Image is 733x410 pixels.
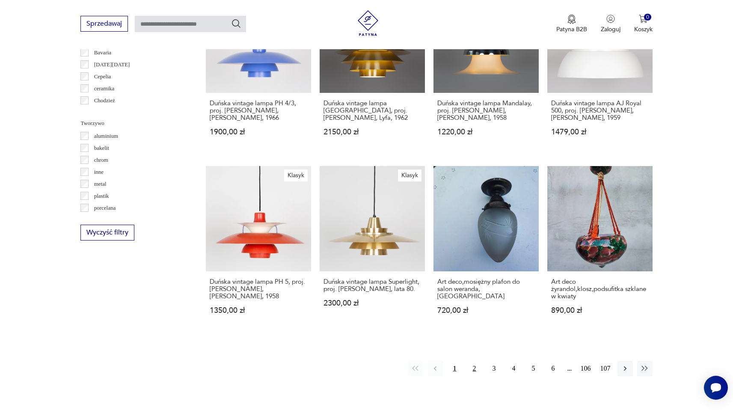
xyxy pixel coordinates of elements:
iframe: Smartsupp widget button [704,376,728,400]
button: 2 [467,361,482,376]
p: plastik [94,191,109,201]
button: Sprzedawaj [80,16,128,32]
a: Sprzedawaj [80,21,128,27]
button: Patyna B2B [556,15,587,33]
button: 107 [598,361,613,376]
button: 6 [546,361,561,376]
h3: Duńska vintage lampa PH 4/3, proj. [PERSON_NAME], [PERSON_NAME], 1966 [210,100,307,122]
h3: Art deco żyrandol,klosz,podsufitka szklane w kwiaty [551,278,649,300]
p: 1900,00 zł [210,128,307,136]
p: metal [94,179,107,189]
p: 1479,00 zł [551,128,649,136]
p: porcelana [94,203,116,213]
p: porcelit [94,215,111,225]
p: [DATE][DATE] [94,60,130,69]
p: 1220,00 zł [437,128,535,136]
p: 890,00 zł [551,307,649,314]
p: Koszyk [634,25,653,33]
p: Chodzież [94,96,115,105]
h3: Duńska vintage lampa Mandalay, proj. [PERSON_NAME], [PERSON_NAME], 1958 [437,100,535,122]
img: Patyna - sklep z meblami i dekoracjami vintage [355,10,381,36]
p: Tworzywo [80,119,185,128]
a: Ikona medaluPatyna B2B [556,15,587,33]
a: KlasykDuńska vintage lampa PH 5, proj. Poul Henningsen, Louis Poulsen, 1958Duńska vintage lampa P... [206,166,311,331]
p: bakelit [94,143,109,153]
img: Ikona koszyka [639,15,647,23]
h3: Art deco,mosiężny plafon do salon weranda,[GEOGRAPHIC_DATA] [437,278,535,300]
p: 720,00 zł [437,307,535,314]
a: KlasykDuńska vintage lampa Superlight, proj. David Mogensen, lata 80.Duńska vintage lampa Superli... [320,166,425,331]
img: Ikona medalu [567,15,576,24]
p: aluminium [94,131,118,141]
img: Ikonka użytkownika [606,15,615,23]
p: Ćmielów [94,108,115,117]
a: Art deco,mosiężny plafon do salon weranda,łazienkaArt deco,mosiężny plafon do salon weranda,[GEOG... [433,166,539,331]
p: Cepelia [94,72,111,81]
p: 2300,00 zł [323,300,421,307]
h3: Duńska vintage lampa [GEOGRAPHIC_DATA], proj. [PERSON_NAME], Lyfa, 1962 [323,100,421,122]
p: 1350,00 zł [210,307,307,314]
button: 4 [506,361,522,376]
button: 1 [447,361,463,376]
button: 5 [526,361,541,376]
button: Zaloguj [601,15,620,33]
h3: Duńska vintage lampa PH 5, proj. [PERSON_NAME], [PERSON_NAME], 1958 [210,278,307,300]
p: inne [94,167,104,177]
a: Art deco żyrandol,klosz,podsufitka szklane w kwiatyArt deco żyrandol,klosz,podsufitka szklane w k... [547,166,653,331]
p: ceramika [94,84,115,93]
h3: Duńska vintage lampa AJ Royal 500, proj. [PERSON_NAME], [PERSON_NAME], 1959 [551,100,649,122]
button: 0Koszyk [634,15,653,33]
div: 0 [644,14,651,21]
button: Wyczyść filtry [80,225,134,241]
button: Szukaj [231,18,241,29]
p: Patyna B2B [556,25,587,33]
button: 3 [487,361,502,376]
p: Bavaria [94,48,111,57]
p: Zaloguj [601,25,620,33]
p: chrom [94,155,108,165]
h3: Duńska vintage lampa Superlight, proj. [PERSON_NAME], lata 80. [323,278,421,293]
button: 106 [578,361,594,376]
p: 2150,00 zł [323,128,421,136]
